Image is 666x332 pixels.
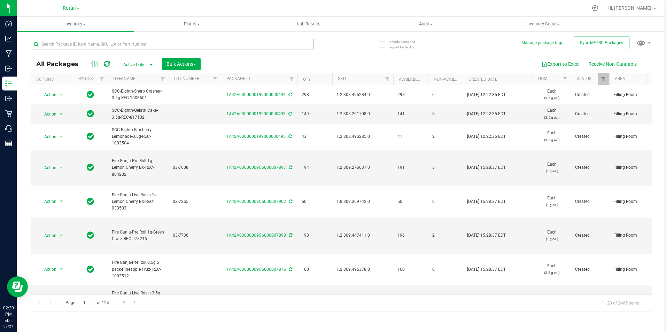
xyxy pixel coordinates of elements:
[397,133,424,140] span: 41
[112,229,164,242] span: Fire Ganja-Pre Roll 1g-Green Crack-REC-978216
[87,264,94,274] span: In Sync
[382,73,393,85] a: Filter
[209,73,221,85] a: Filter
[5,20,12,27] inline-svg: Dashboard
[87,197,94,206] span: In Sync
[575,232,605,239] span: Created
[303,77,311,82] a: Qty
[287,92,292,97] span: Sync from Compliance System
[580,40,623,45] span: Sync METRC Packages
[467,111,506,117] span: [DATE] 12:22:35 EDT
[537,229,567,242] span: Each
[607,5,653,11] span: Hi, [PERSON_NAME]!
[17,17,134,31] a: Inventory
[336,111,389,117] span: 1.2.308.291708.0
[467,266,506,273] span: [DATE] 15:28:37 EDT
[368,21,484,27] span: Audit
[113,76,135,81] a: Item Name
[5,80,12,87] inline-svg: Inventory
[287,111,292,116] span: Sync from Compliance System
[112,192,164,212] span: Fire Ganja-Live Rosin 1g-Lemon Cherry BX-REC-933503
[537,201,567,208] p: (1 g ea.)
[596,298,645,308] span: 1 - 20 of 2465 items
[174,76,199,81] a: Lot Number
[613,133,657,140] span: Filling Room
[432,164,459,171] span: 3
[134,21,250,27] span: Plants
[467,198,506,205] span: [DATE] 15:28:37 EDT
[467,232,506,239] span: [DATE] 15:28:37 EDT
[288,165,292,170] span: Sync from Compliance System
[537,269,567,276] p: (2.5 g ea.)
[388,39,423,50] span: Include items not tagged for facility
[87,90,94,100] span: In Sync
[613,232,657,239] span: Filling Room
[575,111,605,117] span: Created
[484,17,601,31] a: Inventory Counts
[575,266,605,273] span: Created
[87,109,94,119] span: In Sync
[432,133,459,140] span: 2
[302,111,328,117] span: 149
[467,92,506,98] span: [DATE] 12:22:35 EDT
[467,133,506,140] span: [DATE] 12:22:35 EDT
[336,198,389,205] span: 1.8.302.369742.0
[286,73,297,85] a: Filter
[38,264,57,274] span: Action
[57,264,66,274] span: select
[173,164,217,171] span: 03-7608
[575,198,605,205] span: Created
[87,132,94,141] span: In Sync
[575,164,605,171] span: Created
[112,88,164,101] span: SCC-Eighth-Sherb Crasher-3.5g-REC-1003601
[537,58,584,70] button: Export to Excel
[467,164,506,171] span: [DATE] 15:28:37 EDT
[38,163,57,173] span: Action
[302,198,328,205] span: 50
[591,5,599,11] div: Manage settings
[173,198,217,205] span: 03-7255
[287,134,292,139] span: Sync from Compliance System
[5,35,12,42] inline-svg: Analytics
[80,298,92,308] input: 1
[537,114,567,121] p: (3.5 g ea.)
[38,197,57,206] span: Action
[574,37,629,49] button: Sync METRC Packages
[5,50,12,57] inline-svg: Manufacturing
[302,266,328,273] span: 160
[5,125,12,132] inline-svg: Call Center
[60,298,115,308] span: Page of 124
[397,198,424,205] span: 50
[537,130,567,143] span: Each
[57,109,66,119] span: select
[5,65,12,72] inline-svg: Inbound
[38,231,57,240] span: Action
[613,266,657,273] span: Filling Room
[613,92,657,98] span: Filling Room
[397,266,424,273] span: 160
[250,17,367,31] a: Lab Results
[162,58,201,70] button: Bulk Actions
[57,231,66,240] span: select
[166,61,196,67] span: Bulk Actions
[57,132,66,142] span: select
[397,111,424,117] span: 141
[87,230,94,240] span: In Sync
[5,95,12,102] inline-svg: Outbound
[537,107,567,120] span: Each
[613,198,657,205] span: Filling Room
[112,259,164,279] span: Fire Ganja-Pre Roll 0.5g 5 pack-Pineapple Fruz- REC-1003512
[226,134,286,139] a: 1A42A0300000199000000495
[576,76,591,81] a: Status
[302,92,328,98] span: 298
[432,111,459,117] span: 8
[96,73,108,85] a: Filter
[226,233,286,238] a: 1A42A03000009C6000007898
[288,21,330,27] span: Lab Results
[434,77,465,82] a: Non-Available
[302,133,328,140] span: 43
[7,276,28,297] iframe: Resource center
[521,40,563,46] button: Manage package tags
[78,76,105,81] a: Sync Status
[336,164,389,171] span: 1.2.309.276637.0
